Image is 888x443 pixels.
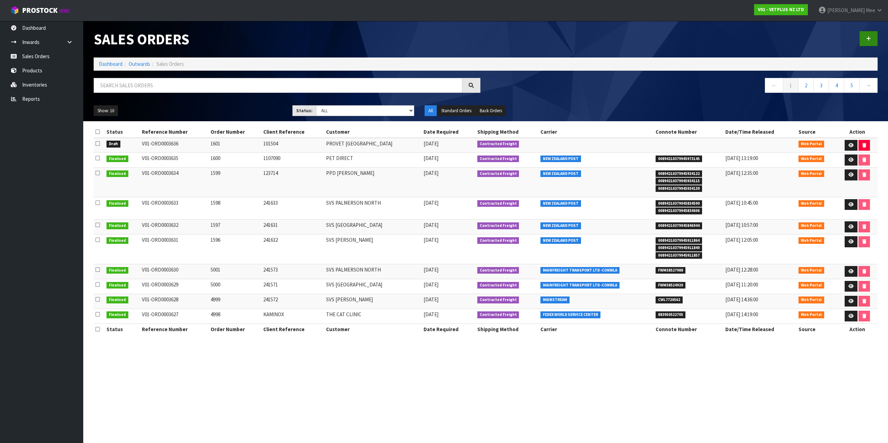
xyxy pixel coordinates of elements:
span: CWL7720562 [656,296,683,303]
span: Contracted Freight [477,200,519,207]
img: cube-alt.png [10,6,19,15]
span: 00894210379945846944 [656,222,702,229]
button: Back Orders [476,105,506,116]
td: 101504 [262,138,324,153]
td: V01-ORD0003631 [140,234,209,264]
th: Date/Time Released [724,126,797,138]
span: [DATE] [424,266,438,273]
span: 00894210379945934139 [656,185,702,192]
span: Finalised [106,311,128,318]
th: Shipping Method [476,324,539,335]
td: 1596 [209,234,262,264]
td: PET DIRECT [324,153,422,168]
span: 00894210379945834590 [656,200,702,207]
a: 2 [798,78,814,93]
td: V01-ORD0003630 [140,264,209,279]
button: Standard Orders [437,105,475,116]
span: [DATE] [424,311,438,318]
td: 1107090 [262,153,324,168]
td: 4998 [209,309,262,324]
span: [DATE] 10:57:00 [725,222,758,228]
th: Carrier [539,126,654,138]
a: Dashboard [99,61,122,67]
span: [DATE] [424,200,438,206]
span: Finalised [106,222,128,229]
span: Web Portal [799,156,824,162]
h1: Sales Orders [94,31,480,47]
th: Status [105,126,140,138]
span: Mee [866,7,875,14]
th: Connote Number [654,126,724,138]
th: Order Number [209,324,262,335]
th: Client Reference [262,324,324,335]
span: MAINFREIGHT TRANSPORT LTD -CONWLA [540,282,620,289]
span: [DATE] 12:05:00 [725,237,758,243]
th: Action [837,126,878,138]
span: FWM58527988 [656,267,685,274]
span: Contracted Freight [477,282,519,289]
td: 241572 [262,294,324,309]
span: 00894210379945834606 [656,207,702,214]
span: Contracted Freight [477,170,519,177]
td: SVS [PERSON_NAME] [324,294,422,309]
td: 241632 [262,234,324,264]
span: Sales Orders [156,61,184,67]
td: 241633 [262,197,324,219]
span: Contracted Freight [477,267,519,274]
span: [DATE] 13:19:00 [725,155,758,161]
span: 00894210379945911840 [656,245,702,251]
td: SVS [GEOGRAPHIC_DATA] [324,220,422,234]
a: 5 [844,78,860,93]
th: Date Required [422,324,476,335]
span: [DATE] 10:45:00 [725,200,758,206]
a: ← [765,78,783,93]
span: [DATE] [424,222,438,228]
span: Web Portal [799,200,824,207]
th: Shipping Method [476,126,539,138]
span: NEW ZEALAND POST [540,237,581,244]
span: Contracted Freight [477,141,519,148]
span: [DATE] [424,237,438,243]
span: Web Portal [799,237,824,244]
span: Finalised [106,267,128,274]
span: Finalised [106,156,128,162]
td: V01-ORD0003633 [140,197,209,219]
span: Web Portal [799,282,824,289]
th: Action [837,324,878,335]
button: All [425,105,437,116]
span: ProStock [22,6,58,15]
span: Contracted Freight [477,311,519,318]
strong: Status: [296,108,313,114]
span: Finalised [106,170,128,177]
span: Contracted Freight [477,222,519,229]
span: [DATE] 11:20:00 [725,281,758,288]
span: [DATE] [424,170,438,176]
span: [DATE] 14:36:00 [725,296,758,303]
td: SVS [PERSON_NAME] [324,234,422,264]
span: [DATE] 14:19:00 [725,311,758,318]
span: 00894210379945911864 [656,237,702,244]
span: FWM58524920 [656,282,685,289]
span: NEW ZEALAND POST [540,156,581,162]
th: Status [105,324,140,335]
a: 4 [829,78,844,93]
button: Show: 10 [94,105,118,116]
td: SVS [GEOGRAPHIC_DATA] [324,279,422,294]
th: Order Number [209,126,262,138]
span: FEDEX WORLD SERVICE CENTER [540,311,600,318]
td: V01-ORD0003627 [140,309,209,324]
td: 1599 [209,168,262,197]
span: 883950522705 [656,311,685,318]
span: [DATE] [424,155,438,161]
span: Web Portal [799,296,824,303]
th: Connote Number [654,324,724,335]
th: Date/Time Released [724,324,797,335]
span: [DATE] 12:35:00 [725,170,758,176]
span: Web Portal [799,267,824,274]
th: Date Required [422,126,476,138]
span: Web Portal [799,170,824,177]
span: NEW ZEALAND POST [540,200,581,207]
td: V01-ORD0003634 [140,168,209,197]
td: V01-ORD0003632 [140,220,209,234]
td: 5000 [209,279,262,294]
